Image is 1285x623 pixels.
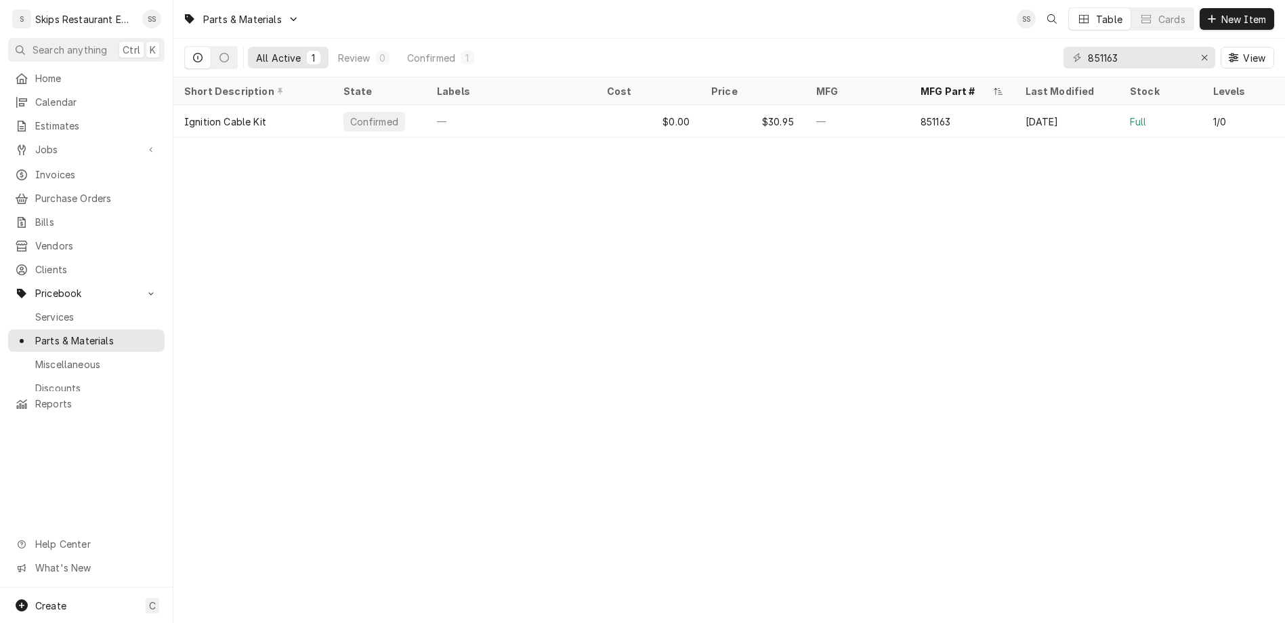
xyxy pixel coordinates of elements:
[35,397,158,411] span: Reports
[35,310,158,324] span: Services
[607,84,688,98] div: Cost
[1194,47,1215,68] button: Erase input
[8,393,165,415] a: Reports
[921,115,950,129] div: 851163
[8,258,165,281] a: Clients
[343,84,413,98] div: State
[463,51,471,65] div: 1
[816,84,897,98] div: MFG
[1240,51,1268,65] span: View
[805,105,910,138] div: —
[35,537,156,551] span: Help Center
[35,12,135,26] div: Skips Restaurant Equipment
[1200,8,1274,30] button: New Item
[8,557,165,579] a: Go to What's New
[35,286,138,300] span: Pricebook
[1158,12,1185,26] div: Cards
[35,167,158,182] span: Invoices
[12,9,31,28] div: S
[1015,105,1120,138] div: [DATE]
[8,329,165,352] a: Parts & Materials
[35,262,158,277] span: Clients
[35,71,158,85] span: Home
[1096,12,1122,26] div: Table
[35,95,158,109] span: Calendar
[8,38,165,62] button: Search anythingCtrlK
[1221,47,1274,68] button: View
[123,43,140,57] span: Ctrl
[379,51,387,65] div: 0
[437,84,585,98] div: Labels
[8,353,165,376] a: Miscellaneous
[1088,47,1189,68] input: Keyword search
[1026,84,1106,98] div: Last Modified
[35,191,158,205] span: Purchase Orders
[700,105,805,138] div: $30.95
[35,600,66,611] span: Create
[142,9,161,28] div: Shan Skipper's Avatar
[184,115,266,129] div: Ignition Cable Kit
[149,599,156,613] span: C
[203,12,282,26] span: Parts & Materials
[35,561,156,575] span: What's New
[8,377,165,399] a: Discounts
[142,9,161,28] div: SS
[1213,84,1272,98] div: Levels
[33,43,107,57] span: Search anything
[150,43,156,57] span: K
[35,119,158,133] span: Estimates
[921,84,990,98] div: MFG Part #
[8,115,165,137] a: Estimates
[8,306,165,328] a: Services
[338,51,371,65] div: Review
[8,282,165,304] a: Go to Pricebook
[349,115,400,129] div: Confirmed
[407,51,455,65] div: Confirmed
[1017,9,1036,28] div: SS
[8,211,165,233] a: Bills
[1130,115,1147,129] div: Full
[256,51,301,65] div: All Active
[8,187,165,209] a: Purchase Orders
[1017,9,1036,28] div: Shan Skipper's Avatar
[184,84,319,98] div: Short Description
[8,67,165,89] a: Home
[35,334,158,348] span: Parts & Materials
[177,8,305,31] a: Go to Parts & Materials
[35,357,158,371] span: Miscellaneous
[596,105,701,138] div: $0.00
[310,51,318,65] div: 1
[8,533,165,555] a: Go to Help Center
[35,215,158,229] span: Bills
[1041,8,1063,30] button: Open search
[1219,12,1269,26] span: New Item
[8,235,165,257] a: Vendors
[1130,84,1189,98] div: Stock
[35,142,138,157] span: Jobs
[35,381,158,395] span: Discounts
[711,84,792,98] div: Price
[8,138,165,161] a: Go to Jobs
[8,91,165,113] a: Calendar
[426,105,596,138] div: —
[1213,115,1226,129] div: 1/0
[35,239,158,253] span: Vendors
[8,163,165,186] a: Invoices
